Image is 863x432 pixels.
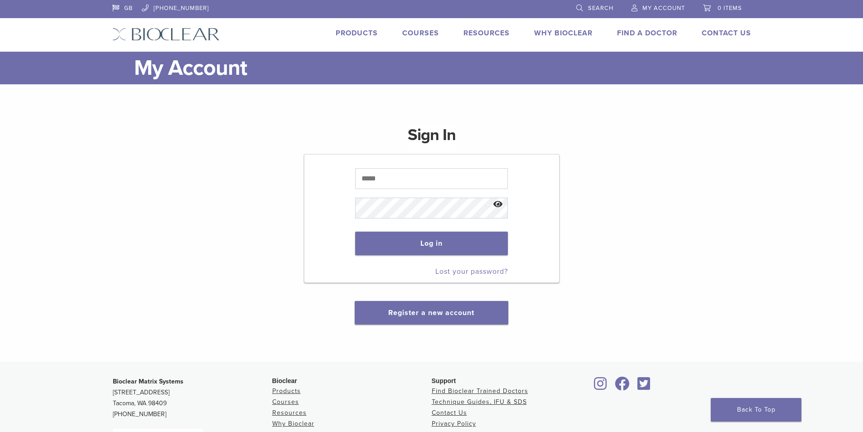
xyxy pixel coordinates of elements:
button: Log in [355,232,508,255]
a: Bioclear [635,382,654,391]
a: Products [336,29,378,38]
a: Bioclear [591,382,610,391]
a: Lost your password? [435,267,508,276]
a: Why Bioclear [272,420,314,427]
a: Resources [272,409,307,417]
a: Privacy Policy [432,420,476,427]
a: Find Bioclear Trained Doctors [432,387,528,395]
span: Support [432,377,456,384]
a: Back To Top [711,398,801,422]
a: Technique Guides, IFU & SDS [432,398,527,406]
a: Courses [402,29,439,38]
a: Resources [463,29,510,38]
h1: My Account [134,52,751,84]
button: Register a new account [355,301,508,325]
span: Bioclear [272,377,297,384]
img: Bioclear [112,28,220,41]
a: Courses [272,398,299,406]
a: Contact Us [702,29,751,38]
a: Products [272,387,301,395]
button: Show password [488,193,508,216]
a: Bioclear [612,382,633,391]
a: Why Bioclear [534,29,593,38]
span: Search [588,5,613,12]
span: My Account [642,5,685,12]
a: Contact Us [432,409,467,417]
p: [STREET_ADDRESS] Tacoma, WA 98409 [PHONE_NUMBER] [113,376,272,420]
strong: Bioclear Matrix Systems [113,378,183,385]
a: Register a new account [388,308,474,317]
h1: Sign In [408,124,456,153]
a: Find A Doctor [617,29,677,38]
span: 0 items [718,5,742,12]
